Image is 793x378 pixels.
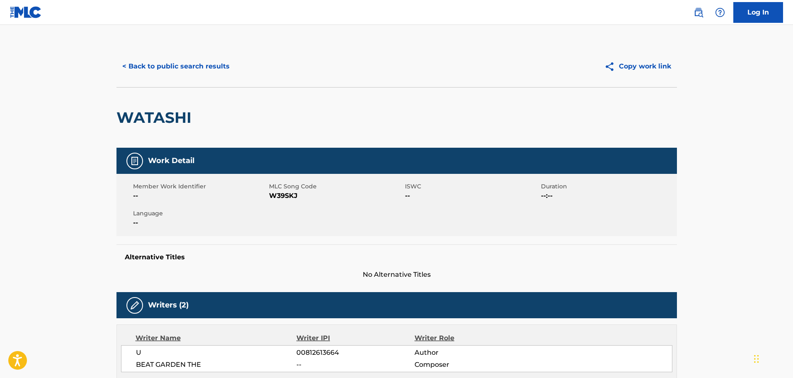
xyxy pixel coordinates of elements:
span: -- [405,191,539,201]
span: U [136,348,297,358]
div: Writer Name [136,333,297,343]
span: Language [133,209,267,218]
img: Work Detail [130,156,140,166]
img: search [694,7,703,17]
div: Drag [754,346,759,371]
span: BEAT GARDEN THE [136,360,297,370]
span: --:-- [541,191,675,201]
span: Composer [415,360,522,370]
div: Writer Role [415,333,522,343]
img: Copy work link [604,61,619,72]
h5: Alternative Titles [125,253,669,261]
span: Duration [541,182,675,191]
span: -- [133,218,267,228]
span: -- [133,191,267,201]
span: W39SKJ [269,191,403,201]
button: Copy work link [599,56,677,77]
img: MLC Logo [10,6,42,18]
a: Log In [733,2,783,23]
h5: Work Detail [148,156,194,166]
div: Help [712,4,728,21]
button: < Back to public search results [116,56,235,77]
span: Author [415,348,522,358]
div: Writer IPI [296,333,415,343]
img: help [715,7,725,17]
span: 00812613664 [296,348,414,358]
span: Member Work Identifier [133,182,267,191]
h2: WATASHI [116,108,196,127]
iframe: Chat Widget [752,338,793,378]
span: MLC Song Code [269,182,403,191]
span: ISWC [405,182,539,191]
span: -- [296,360,414,370]
img: Writers [130,300,140,310]
span: No Alternative Titles [116,270,677,280]
a: Public Search [690,4,707,21]
h5: Writers (2) [148,300,189,310]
